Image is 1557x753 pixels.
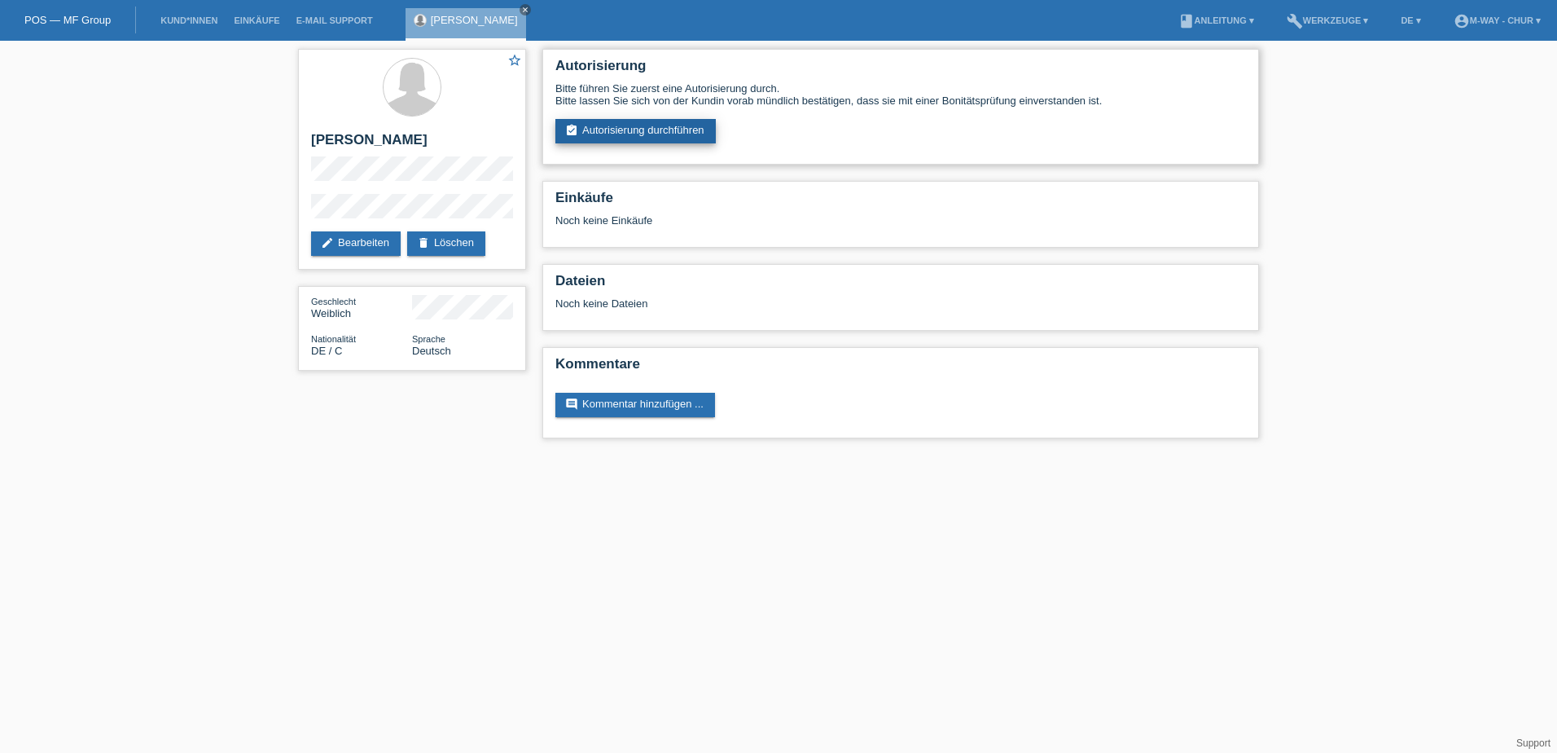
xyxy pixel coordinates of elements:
a: assignment_turned_inAutorisierung durchführen [555,119,716,143]
a: editBearbeiten [311,231,401,256]
a: account_circlem-way - Chur ▾ [1445,15,1549,25]
i: comment [565,398,578,411]
span: Sprache [412,334,445,344]
a: close [520,4,531,15]
h2: Autorisierung [555,58,1246,82]
h2: Einkäufe [555,190,1246,214]
h2: Dateien [555,273,1246,297]
span: Geschlecht [311,297,356,306]
a: deleteLöschen [407,231,485,256]
a: star_border [507,53,522,70]
a: commentKommentar hinzufügen ... [555,393,715,417]
div: Bitte führen Sie zuerst eine Autorisierung durch. Bitte lassen Sie sich von der Kundin vorab münd... [555,82,1246,107]
i: book [1178,13,1195,29]
h2: Kommentare [555,356,1246,381]
a: Kund*innen [152,15,226,25]
a: Support [1516,738,1550,749]
i: delete [417,236,430,249]
i: assignment_turned_in [565,124,578,137]
i: close [521,6,529,14]
h2: [PERSON_NAME] [311,132,513,156]
span: Nationalität [311,334,356,344]
i: build [1287,13,1303,29]
div: Noch keine Einkäufe [555,214,1246,239]
a: [PERSON_NAME] [431,14,518,26]
div: Weiblich [311,295,412,319]
a: buildWerkzeuge ▾ [1278,15,1377,25]
div: Noch keine Dateien [555,297,1053,310]
a: Einkäufe [226,15,287,25]
a: DE ▾ [1393,15,1428,25]
a: E-Mail Support [288,15,381,25]
i: account_circle [1454,13,1470,29]
a: bookAnleitung ▾ [1170,15,1262,25]
span: Deutschland / C / 01.03.2017 [311,345,342,357]
a: POS — MF Group [24,14,111,26]
span: Deutsch [412,345,451,357]
i: star_border [507,53,522,68]
i: edit [321,236,334,249]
